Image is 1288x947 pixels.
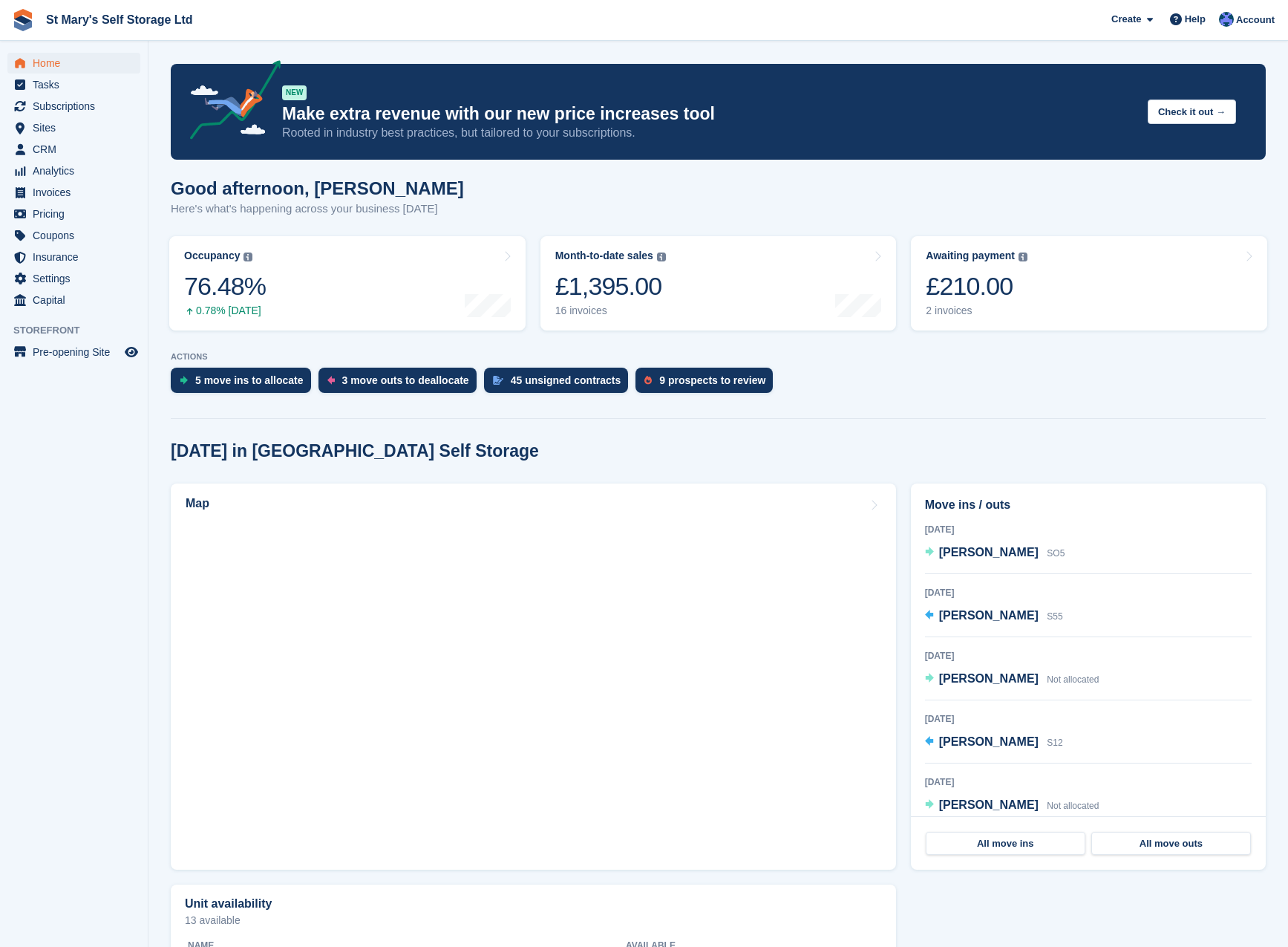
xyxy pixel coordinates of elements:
[1091,832,1251,856] a: All move outs
[7,117,140,138] a: menu
[33,139,122,160] span: CRM
[12,9,34,31] img: stora-icon-8386f47178a22dfd0bd8f6a31ec36ba5ce8667c1dd55bd0f319d3a0aa187defe.svg
[185,897,272,911] h2: Unit availability
[926,832,1085,856] a: All move ins
[939,546,1039,559] span: [PERSON_NAME]
[180,376,188,385] img: move_ins_to_allocate_icon-fdf77a2bb77ea45bf5b3d319d69a93e2d87916cf1d5bf7949dd705db3b84f3ca.svg
[7,53,140,74] a: menu
[555,305,666,317] div: 16 invoices
[33,247,122,267] span: Insurance
[33,53,122,74] span: Home
[925,796,1099,816] a: [PERSON_NAME] Not allocated
[925,649,1252,663] div: [DATE]
[1047,801,1099,811] span: Not allocated
[7,204,140,224] a: menu
[484,368,636,400] a: 45 unsigned contracts
[171,201,464,218] p: Here's what's happening across your business [DATE]
[911,236,1267,331] a: Awaiting payment £210.00 2 invoices
[318,368,484,400] a: 3 move outs to deallocate
[926,271,1027,302] div: £210.00
[540,236,897,331] a: Month-to-date sales £1,395.00 16 invoices
[33,160,122,181] span: Analytics
[282,125,1136,141] p: Rooted in industry best practices, but tailored to your subscriptions.
[926,305,1027,317] div: 2 invoices
[33,342,122,362] span: Pre-opening Site
[122,343,140,361] a: Preview store
[511,374,621,386] div: 45 unsigned contracts
[7,182,140,203] a: menu
[186,497,209,510] h2: Map
[926,250,1015,262] div: Awaiting payment
[40,7,199,32] a: St Mary's Self Storage Ltd
[7,268,140,289] a: menu
[925,733,1063,752] a: [PERSON_NAME] S12
[282,103,1136,125] p: Make extra revenue with our new price increases tool
[7,139,140,160] a: menu
[1047,611,1062,622] span: S55
[184,250,240,262] div: Occupancy
[185,915,882,925] p: 13 available
[555,250,653,262] div: Month-to-date sales
[33,225,122,246] span: Coupons
[171,441,539,461] h2: [DATE] in [GEOGRAPHIC_DATA] Self Storage
[33,268,122,289] span: Settings
[1019,253,1027,261] img: icon-info-grey-7440780725fd019a000dd9b08b2336e03edf1995a4989e88bcd33f0948082b44.svg
[635,368,780,400] a: 9 prospects to review
[925,586,1252,599] div: [DATE]
[282,85,307,100] div: NEW
[184,271,266,302] div: 76.48%
[939,735,1039,748] span: [PERSON_NAME]
[7,247,140,267] a: menu
[493,376,503,385] img: contract_signature_icon-13c848040528278c33f63329250d36e43548de30e8caae1d1a13099fd9432cc5.svg
[33,204,122,224] span: Pricing
[7,342,140,362] a: menu
[925,496,1252,514] h2: Move ins / outs
[1047,738,1062,748] span: S12
[7,290,140,310] a: menu
[939,672,1039,685] span: [PERSON_NAME]
[327,376,335,385] img: move_outs_to_deallocate_icon-f764333ba52eb49d3ac5e1228854f67142a1ed5810a6f6cc68b1a99e826820c5.svg
[7,74,140,95] a: menu
[171,352,1266,362] p: ACTIONS
[1185,12,1206,27] span: Help
[33,74,122,95] span: Tasks
[657,253,666,261] img: icon-info-grey-7440780725fd019a000dd9b08b2336e03edf1995a4989e88bcd33f0948082b44.svg
[7,96,140,117] a: menu
[1236,13,1275,27] span: Account
[555,271,666,302] div: £1,395.00
[33,182,122,203] span: Invoices
[1047,548,1065,559] span: SO5
[177,60,281,145] img: price-adjustments-announcement-icon-8257ccfd72463d97f412b2fc003d46551f7dbcb40ab6d574587a9cd5c0d94...
[925,523,1252,536] div: [DATE]
[644,376,652,385] img: prospect-51fa495bee0391a8d652442698ab0144808aea92771e9ea1ae160a38d050c398.svg
[243,253,252,261] img: icon-info-grey-7440780725fd019a000dd9b08b2336e03edf1995a4989e88bcd33f0948082b44.svg
[659,374,765,386] div: 9 prospects to review
[925,775,1252,789] div: [DATE]
[925,712,1252,726] div: [DATE]
[7,225,140,246] a: menu
[184,305,266,317] div: 0.78% [DATE]
[939,798,1039,811] span: [PERSON_NAME]
[13,323,148,338] span: Storefront
[925,607,1063,626] a: [PERSON_NAME] S55
[1047,674,1099,685] span: Not allocated
[195,374,304,386] div: 5 move ins to allocate
[939,609,1039,622] span: [PERSON_NAME]
[7,160,140,181] a: menu
[169,236,526,331] a: Occupancy 76.48% 0.78% [DATE]
[925,670,1099,689] a: [PERSON_NAME] Not allocated
[171,368,318,400] a: 5 move ins to allocate
[33,290,122,310] span: Capital
[171,178,464,198] h1: Good afternoon, [PERSON_NAME]
[33,117,122,138] span: Sites
[1148,100,1236,124] button: Check it out →
[1219,12,1234,27] img: Matthew Keenan
[33,96,122,117] span: Subscriptions
[171,484,896,870] a: Map
[925,544,1065,563] a: [PERSON_NAME] SO5
[1111,12,1141,27] span: Create
[342,374,469,386] div: 3 move outs to deallocate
